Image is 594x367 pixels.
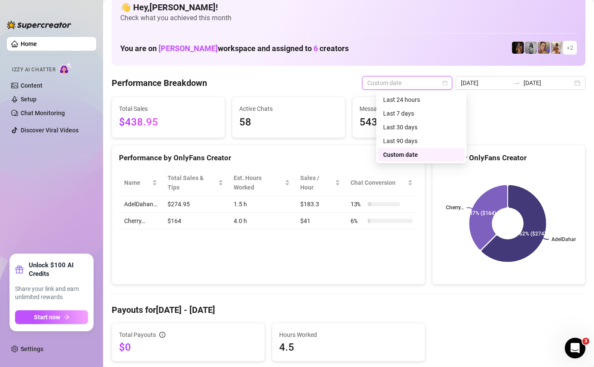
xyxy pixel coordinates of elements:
span: Custom date [367,76,447,89]
span: Total Sales [119,104,218,113]
div: Last 24 hours [383,95,460,104]
td: $164 [162,213,228,229]
strong: Unlock $100 AI Credits [29,261,88,278]
span: to [513,80,520,86]
span: 58 [239,114,338,131]
text: Cherry… [446,205,464,211]
div: Last 90 days [383,136,460,146]
div: Last 7 days [378,107,465,120]
a: Settings [21,346,43,352]
div: Custom date [378,148,465,162]
span: Chat Conversion [350,178,406,187]
span: Messages Sent [359,104,458,113]
span: 6 % [350,216,364,226]
td: AdelDahan… [119,196,162,213]
span: calendar [442,80,448,86]
div: Last 24 hours [378,93,465,107]
span: 13 % [350,199,364,209]
img: the_bohema [512,42,524,54]
span: $0 [119,340,258,354]
div: Last 30 days [378,120,465,134]
div: Sales by OnlyFans Creator [439,152,578,164]
div: Performance by OnlyFans Creator [119,152,418,164]
td: 1.5 h [228,196,295,213]
td: $41 [295,213,345,229]
th: Chat Conversion [345,170,418,196]
h1: You are on workspace and assigned to creators [120,44,349,53]
td: 4.0 h [228,213,295,229]
span: Total Sales & Tips [168,173,216,192]
span: 3 [582,338,589,345]
a: Chat Monitoring [21,110,65,116]
span: Share your link and earn unlimited rewards [15,285,88,302]
td: $274.95 [162,196,228,213]
input: Start date [461,78,510,88]
span: Check what you achieved this month [120,13,577,23]
span: gift [15,265,24,274]
h4: Performance Breakdown [112,77,207,89]
img: Green [551,42,563,54]
span: Sales / Hour [300,173,333,192]
span: info-circle [159,332,165,338]
h4: Payouts for [DATE] - [DATE] [112,304,585,316]
a: Discover Viral Videos [21,127,79,134]
div: Custom date [383,150,460,159]
div: Last 90 days [378,134,465,148]
td: $183.3 [295,196,345,213]
h4: 👋 Hey, [PERSON_NAME] ! [120,1,577,13]
span: Active Chats [239,104,338,113]
div: Est. Hours Worked [234,173,283,192]
span: Total Payouts [119,330,156,339]
th: Sales / Hour [295,170,345,196]
span: Name [124,178,150,187]
td: Cherry… [119,213,162,229]
span: Start now [34,314,60,321]
a: Home [21,40,37,47]
img: AI Chatter [59,62,72,75]
span: [PERSON_NAME] [158,44,218,53]
span: swap-right [513,80,520,86]
div: Last 7 days [383,109,460,118]
span: 543 [359,114,458,131]
button: Start nowarrow-right [15,310,88,324]
span: arrow-right [64,314,70,320]
img: A [525,42,537,54]
span: Hours Worked [279,330,418,339]
img: Cherry [538,42,550,54]
a: Content [21,82,43,89]
th: Total Sales & Tips [162,170,228,196]
a: Setup [21,96,37,103]
span: 6 [314,44,318,53]
span: Izzy AI Chatter [12,66,55,74]
iframe: Intercom live chat [565,338,585,358]
div: Last 30 days [383,122,460,132]
span: 4.5 [279,340,418,354]
th: Name [119,170,162,196]
span: + 2 [567,43,573,52]
text: AdelDahan… [551,236,581,242]
input: End date [524,78,573,88]
img: logo-BBDzfeDw.svg [7,21,71,29]
span: $438.95 [119,114,218,131]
